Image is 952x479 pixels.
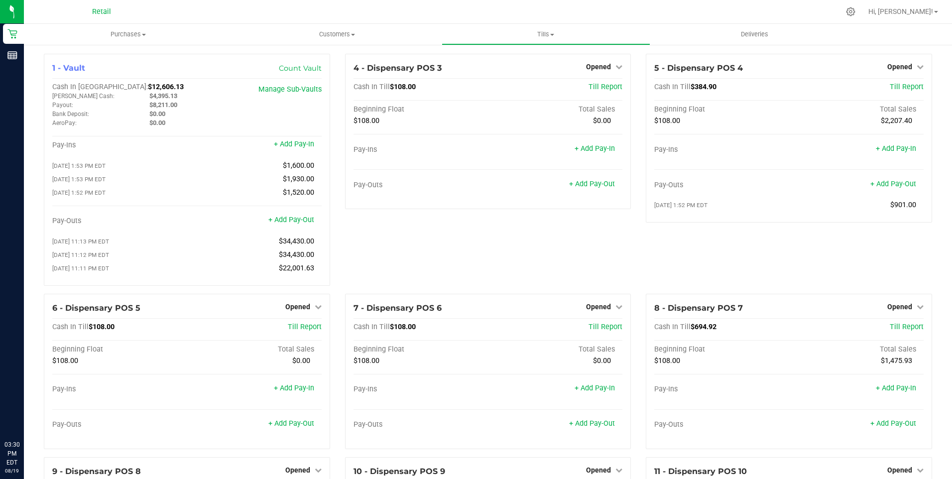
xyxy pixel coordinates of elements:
div: Pay-Ins [354,145,488,154]
a: + Add Pay-Out [870,419,916,428]
a: + Add Pay-In [274,140,314,148]
span: 7 - Dispensary POS 6 [354,303,442,313]
span: $108.00 [354,117,379,125]
div: Manage settings [844,7,857,16]
a: + Add Pay-In [575,144,615,153]
div: Pay-Ins [52,385,187,394]
span: $108.00 [390,323,416,331]
div: Beginning Float [654,345,789,354]
span: $694.92 [691,323,716,331]
a: Manage Sub-Vaults [258,85,322,94]
span: Opened [887,63,912,71]
a: + Add Pay-Out [268,419,314,428]
a: Till Report [890,323,924,331]
span: Customers [233,30,441,39]
span: Tills [442,30,650,39]
a: Till Report [589,83,622,91]
a: Customers [233,24,441,45]
span: $0.00 [149,110,165,118]
span: $1,600.00 [283,161,314,170]
div: Total Sales [187,345,321,354]
inline-svg: Retail [7,29,17,39]
span: $0.00 [593,117,611,125]
a: + Add Pay-In [274,384,314,392]
span: $0.00 [593,357,611,365]
div: Pay-Outs [654,181,789,190]
div: Pay-Outs [654,420,789,429]
div: Beginning Float [52,345,187,354]
a: Count Vault [279,64,322,73]
span: Cash In Till [654,323,691,331]
span: [DATE] 1:53 PM EDT [52,176,106,183]
a: Tills [442,24,650,45]
span: $4,395.13 [149,92,177,100]
span: [DATE] 11:11 PM EDT [52,265,109,272]
span: $1,475.93 [881,357,912,365]
span: $12,606.13 [148,83,184,91]
span: Till Report [890,83,924,91]
span: Cash In Till [654,83,691,91]
div: Total Sales [789,105,924,114]
p: 03:30 PM EDT [4,440,19,467]
div: Pay-Ins [654,145,789,154]
div: Pay-Outs [52,420,187,429]
span: 1 - Vault [52,63,85,73]
span: $108.00 [654,117,680,125]
div: Pay-Outs [52,217,187,226]
span: $34,430.00 [279,250,314,259]
span: [DATE] 1:52 PM EDT [52,189,106,196]
span: [DATE] 1:53 PM EDT [52,162,106,169]
span: $0.00 [292,357,310,365]
a: + Add Pay-In [575,384,615,392]
span: Cash In [GEOGRAPHIC_DATA]: [52,83,148,91]
span: 11 - Dispensary POS 10 [654,467,747,476]
div: Total Sales [488,105,622,114]
span: Opened [887,466,912,474]
span: Opened [586,303,611,311]
span: [DATE] 11:12 PM EDT [52,251,109,258]
span: Opened [285,303,310,311]
span: $34,430.00 [279,237,314,245]
span: Bank Deposit: [52,111,89,118]
a: Deliveries [650,24,859,45]
a: Till Report [589,323,622,331]
span: Opened [285,466,310,474]
span: [PERSON_NAME] Cash: [52,93,115,100]
span: Purchases [24,30,233,39]
span: [DATE] 11:13 PM EDT [52,238,109,245]
a: + Add Pay-Out [569,180,615,188]
iframe: Resource center [10,399,40,429]
span: 6 - Dispensary POS 5 [52,303,140,313]
span: 9 - Dispensary POS 8 [52,467,141,476]
div: Beginning Float [354,105,488,114]
span: Cash In Till [52,323,89,331]
a: + Add Pay-Out [268,216,314,224]
div: Pay-Ins [52,141,187,150]
inline-svg: Reports [7,50,17,60]
span: Opened [887,303,912,311]
span: $901.00 [890,201,916,209]
span: $0.00 [149,119,165,126]
span: 8 - Dispensary POS 7 [654,303,743,313]
span: 5 - Dispensary POS 4 [654,63,743,73]
span: 4 - Dispensary POS 3 [354,63,442,73]
span: Hi, [PERSON_NAME]! [868,7,933,15]
div: Pay-Outs [354,420,488,429]
span: $108.00 [654,357,680,365]
a: Till Report [288,323,322,331]
div: Beginning Float [354,345,488,354]
span: $108.00 [52,357,78,365]
span: $108.00 [89,323,115,331]
div: Total Sales [789,345,924,354]
span: $1,520.00 [283,188,314,197]
span: $2,207.40 [881,117,912,125]
span: Opened [586,63,611,71]
a: + Add Pay-In [876,144,916,153]
span: $22,001.63 [279,264,314,272]
a: Purchases [24,24,233,45]
div: Pay-Outs [354,181,488,190]
p: 08/19 [4,467,19,475]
